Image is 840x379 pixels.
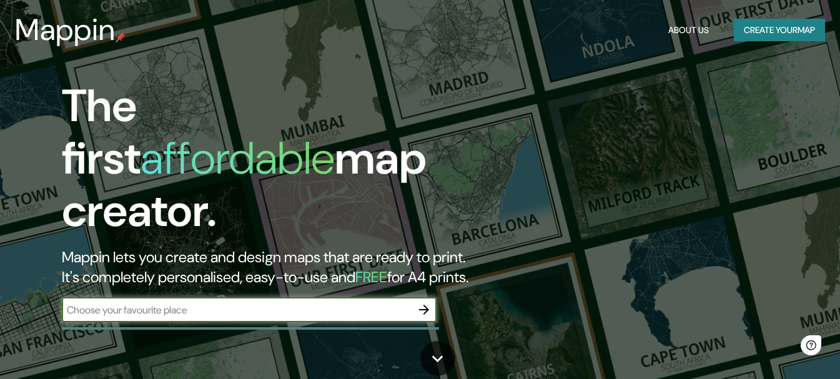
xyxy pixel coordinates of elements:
img: mappin-pin [116,32,126,42]
input: Choose your favourite place [62,303,412,317]
h3: Mappin [15,12,116,47]
h1: affordable [141,129,335,187]
button: About Us [663,19,714,42]
h5: FREE [355,267,387,287]
button: Create yourmap [734,19,825,42]
h2: Mappin lets you create and design maps that are ready to print. It's completely personalised, eas... [62,247,482,287]
h1: The first map creator. [62,80,482,247]
iframe: Help widget launcher [729,330,826,365]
